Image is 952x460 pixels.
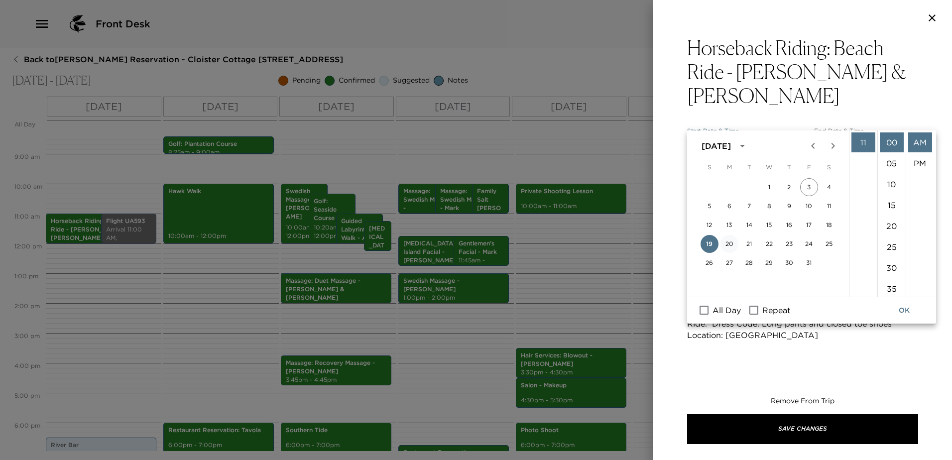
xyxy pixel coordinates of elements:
[780,157,798,177] span: Thursday
[760,197,778,215] button: 8
[820,178,838,196] button: 4
[800,235,818,253] button: 24
[740,254,758,272] button: 28
[740,235,758,253] button: 21
[908,153,932,173] li: PM
[701,235,718,253] button: 19
[771,396,834,405] span: Remove From Trip
[701,216,718,234] button: 12
[780,178,798,196] button: 2
[820,235,838,253] button: 25
[880,258,904,278] li: 30 minutes
[880,132,904,152] li: 0 minutes
[701,254,718,272] button: 26
[888,301,920,320] button: OK
[702,140,731,152] div: [DATE]
[687,414,918,444] button: Save Changes
[880,195,904,215] li: 15 minutes
[814,127,864,135] label: End Date & Time
[780,197,798,215] button: 9
[760,235,778,253] button: 22
[800,216,818,234] button: 17
[760,178,778,196] button: 1
[740,216,758,234] button: 14
[687,127,739,135] label: Start Date & Time
[800,254,818,272] button: 31
[701,157,718,177] span: Sunday
[780,235,798,253] button: 23
[851,132,875,152] li: 11 hours
[908,132,932,152] li: AM
[780,254,798,272] button: 30
[760,216,778,234] button: 15
[820,157,838,177] span: Saturday
[740,197,758,215] button: 7
[820,197,838,215] button: 11
[877,130,906,297] ul: Select minutes
[720,157,738,177] span: Monday
[687,307,918,364] textarea: You are confirmed for a reservation for a Horseback Beach Ride. Dress Code: Long pants and closed...
[780,216,798,234] button: 16
[771,396,834,406] button: Remove From Trip
[740,157,758,177] span: Tuesday
[849,130,877,297] ul: Select hours
[713,304,741,316] span: All Day
[880,153,904,173] li: 5 minutes
[820,216,838,234] button: 18
[800,157,818,177] span: Friday
[720,197,738,215] button: 6
[906,130,934,297] ul: Select meridiem
[880,279,904,299] li: 35 minutes
[734,137,751,154] button: calendar view is open, switch to year view
[800,197,818,215] button: 10
[800,178,818,196] button: 3
[687,36,918,108] button: Horseback Riding: Beach Ride - [PERSON_NAME] & [PERSON_NAME]
[803,136,823,156] button: Previous month
[720,216,738,234] button: 13
[760,254,778,272] button: 29
[823,136,843,156] button: Next month
[880,237,904,257] li: 25 minutes
[720,235,738,253] button: 20
[720,254,738,272] button: 27
[880,216,904,236] li: 20 minutes
[701,197,718,215] button: 5
[762,304,790,316] span: Repeat
[880,174,904,194] li: 10 minutes
[760,157,778,177] span: Wednesday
